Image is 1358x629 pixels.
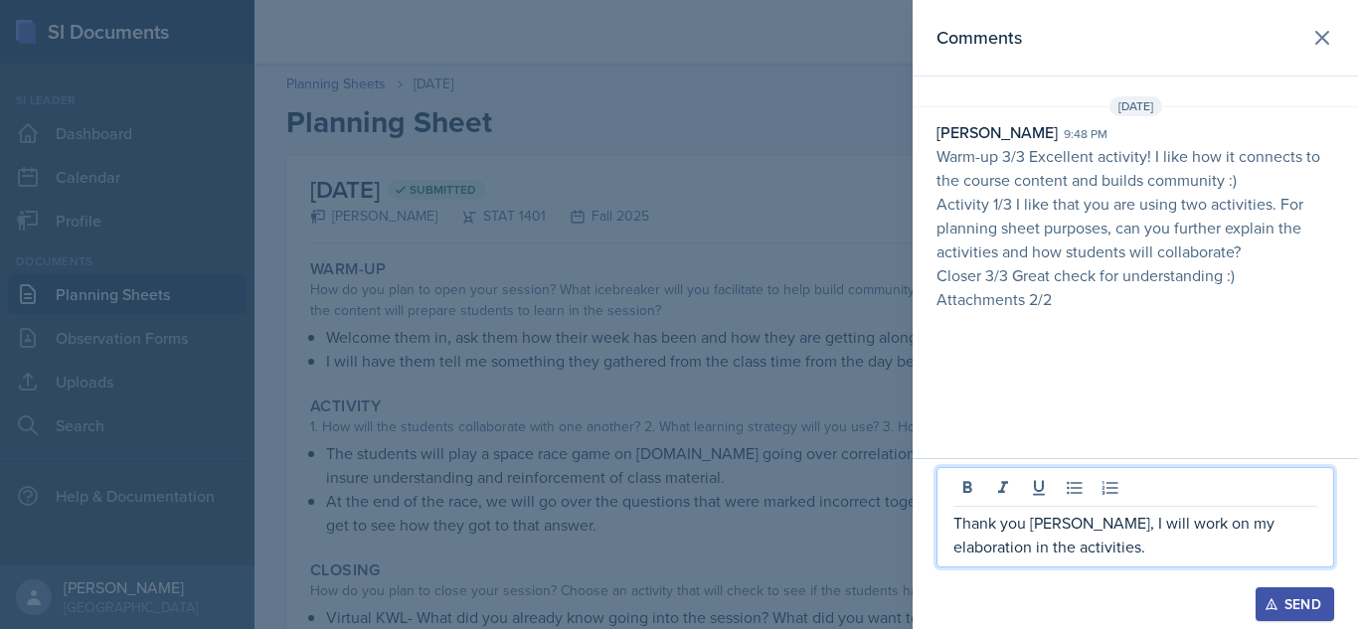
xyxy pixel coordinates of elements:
[936,287,1334,311] p: Attachments 2/2
[1256,587,1334,621] button: Send
[953,511,1317,558] p: Thank you [PERSON_NAME], I will work on my elaboration in the activities.
[1109,96,1162,116] span: [DATE]
[936,192,1334,263] p: Activity 1/3 I like that you are using two activities. For planning sheet purposes, can you furth...
[936,24,1022,52] h2: Comments
[936,263,1334,287] p: Closer 3/3 Great check for understanding :)
[1269,596,1321,612] div: Send
[1064,125,1107,143] div: 9:48 pm
[936,144,1334,192] p: Warm-up 3/3 Excellent activity! I like how it connects to the course content and builds community :)
[936,120,1058,144] div: [PERSON_NAME]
